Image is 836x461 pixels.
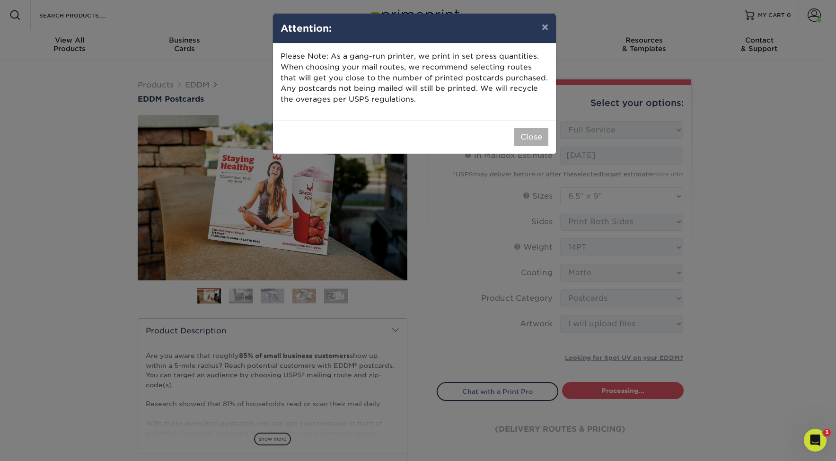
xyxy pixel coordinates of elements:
button: Close [514,128,548,146]
button: × [534,14,556,40]
p: Please Note: As a gang-run printer, we print in set press quantities. When choosing your mail rou... [281,51,548,105]
h4: Attention: [281,21,548,35]
span: 1 [823,429,831,436]
iframe: Intercom live chat [804,429,827,452]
